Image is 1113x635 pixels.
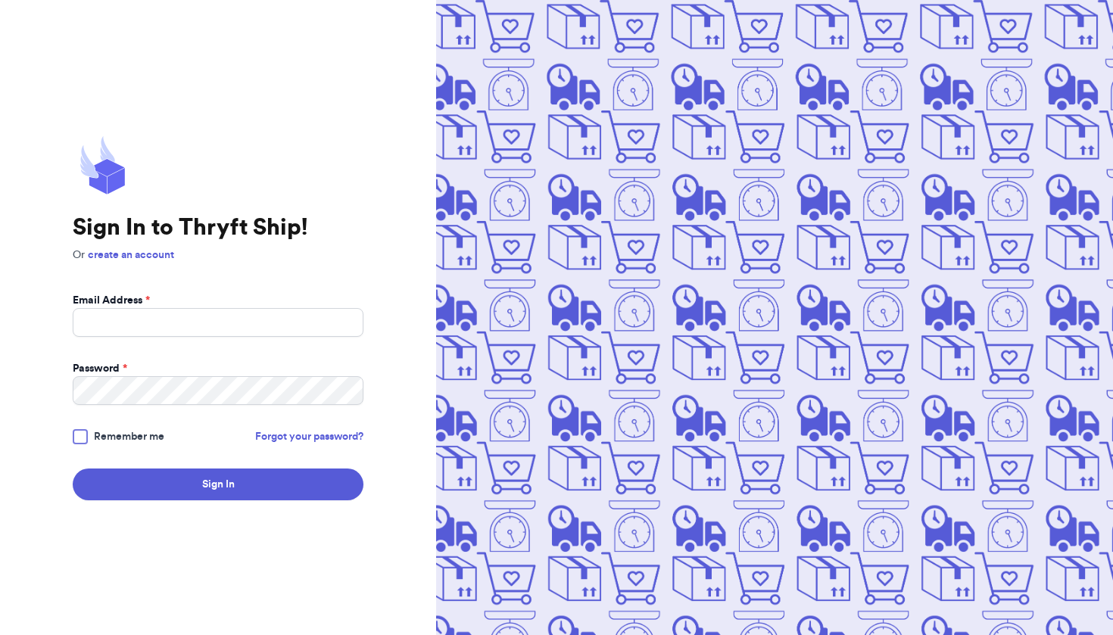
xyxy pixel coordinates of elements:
[255,429,363,444] a: Forgot your password?
[73,247,363,263] p: Or
[94,429,164,444] span: Remember me
[73,468,363,500] button: Sign In
[73,361,127,376] label: Password
[88,250,174,260] a: create an account
[73,214,363,241] h1: Sign In to Thryft Ship!
[73,293,150,308] label: Email Address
